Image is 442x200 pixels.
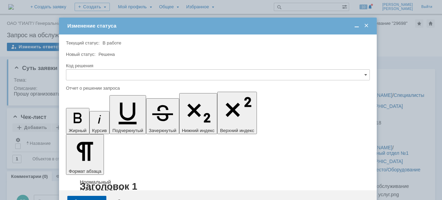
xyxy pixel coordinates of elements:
[67,23,370,29] div: Изменение статуса
[66,52,96,57] label: Новый статус:
[363,23,370,29] span: Закрыть
[149,128,176,133] span: Зачеркнутый
[69,128,87,133] span: Жирный
[112,128,143,133] span: Подчеркнутый
[66,63,368,68] div: Код решения
[80,187,123,195] a: Заголовок 2
[80,179,111,185] a: Нормальный
[66,134,104,175] button: Формат абзаца
[66,40,99,46] label: Текущий статус:
[69,169,101,174] span: Формат абзаца
[98,52,115,57] span: Решена
[92,128,107,133] span: Курсив
[80,181,137,192] a: Заголовок 1
[66,108,89,134] button: Жирный
[103,40,121,46] span: В работе
[220,128,254,133] span: Верхний индекс
[353,23,360,29] span: Свернуть (Ctrl + M)
[66,86,368,90] div: Отчет о решении запроса
[89,111,110,134] button: Курсив
[217,92,257,134] button: Верхний индекс
[182,128,215,133] span: Нижний индекс
[109,95,146,134] button: Подчеркнутый
[146,98,179,134] button: Зачеркнутый
[179,93,218,134] button: Нижний индекс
